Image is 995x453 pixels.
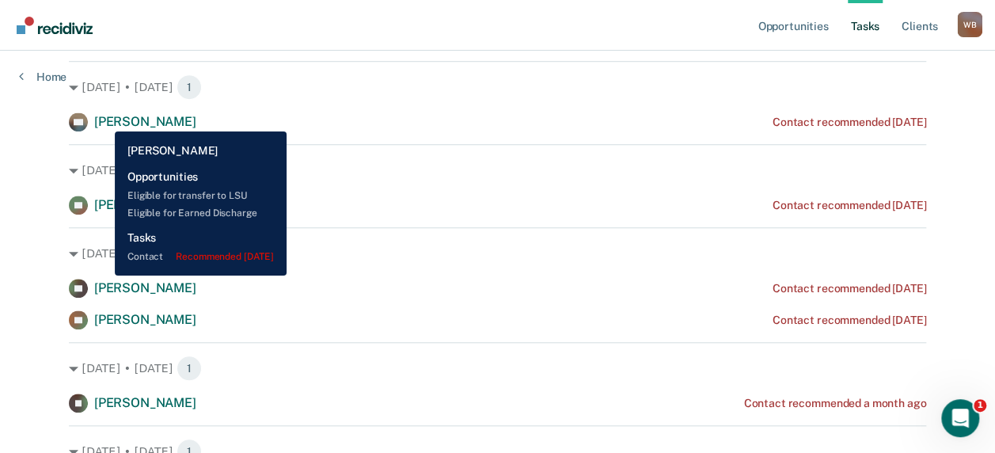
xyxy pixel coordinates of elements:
[94,280,196,295] span: [PERSON_NAME]
[19,70,66,84] a: Home
[957,12,982,37] div: W B
[177,158,202,183] span: 1
[17,17,93,34] img: Recidiviz
[974,399,986,412] span: 1
[69,74,926,100] div: [DATE] • [DATE] 1
[94,114,196,129] span: [PERSON_NAME]
[94,312,196,327] span: [PERSON_NAME]
[69,158,926,183] div: [DATE] • [DATE] 1
[177,241,203,266] span: 2
[941,399,979,437] iframe: Intercom live chat
[177,74,202,100] span: 1
[773,116,926,129] div: Contact recommended [DATE]
[177,356,202,381] span: 1
[773,314,926,327] div: Contact recommended [DATE]
[69,356,926,381] div: [DATE] • [DATE] 1
[957,12,982,37] button: Profile dropdown button
[94,197,196,212] span: [PERSON_NAME]
[773,282,926,295] div: Contact recommended [DATE]
[743,397,926,410] div: Contact recommended a month ago
[773,199,926,212] div: Contact recommended [DATE]
[94,395,196,410] span: [PERSON_NAME]
[69,241,926,266] div: [DATE] • [DATE] 2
